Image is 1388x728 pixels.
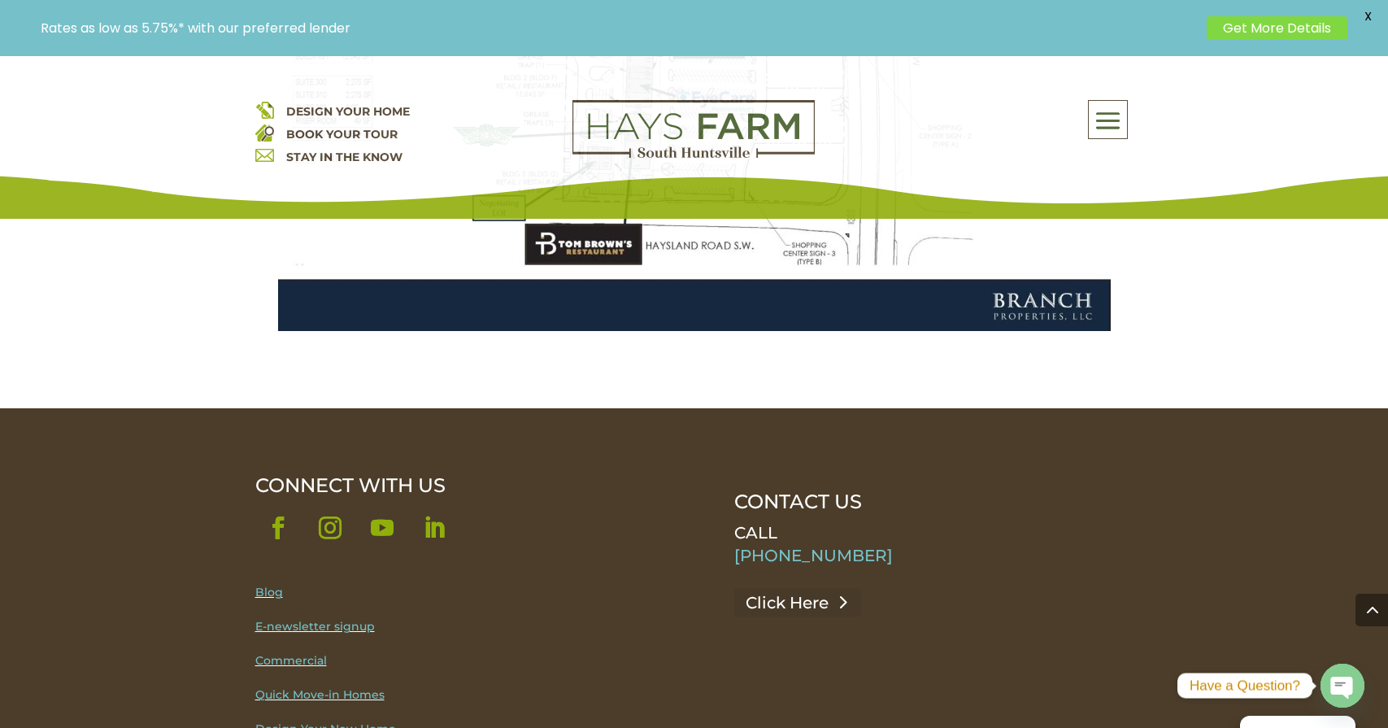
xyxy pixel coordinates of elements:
[255,123,274,142] img: book your home tour
[734,523,777,543] span: CALL
[255,619,375,634] a: E-newsletter signup
[734,490,1116,513] p: CONTACT US
[411,505,457,551] a: Follow on LinkedIn
[255,100,274,119] img: design your home
[359,505,405,551] a: Follow on Youtube
[286,127,398,142] a: BOOK YOUR TOUR
[307,505,353,551] a: Follow on Instagram
[572,100,815,159] img: Logo
[572,147,815,162] a: hays farm homes huntsville development
[734,546,893,565] a: [PHONE_NUMBER]
[255,505,301,551] a: Follow on Facebook
[255,653,327,668] a: Commercial
[255,687,385,702] a: Quick Move-in Homes
[734,588,861,617] a: Click Here
[255,474,670,497] div: CONNECT WITH US
[41,20,1199,36] p: Rates as low as 5.75%* with our preferred lender
[286,104,410,119] a: DESIGN YOUR HOME
[286,150,402,164] a: STAY IN THE KNOW
[255,585,283,599] a: Blog
[1355,4,1380,28] span: X
[1207,16,1347,40] a: Get More Details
